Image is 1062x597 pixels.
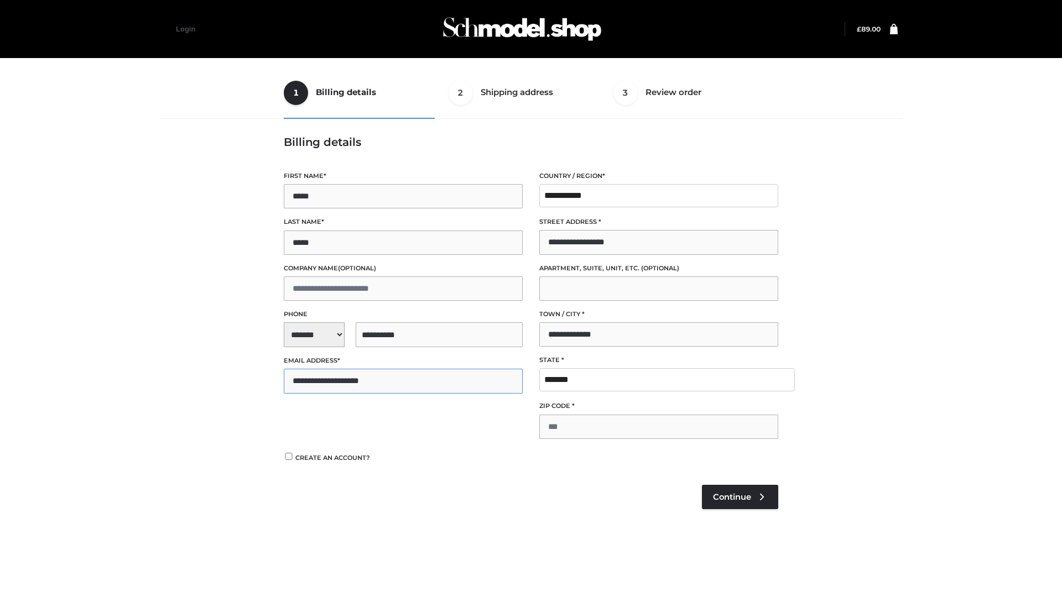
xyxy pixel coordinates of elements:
span: £ [857,25,861,33]
label: Country / Region [539,171,778,181]
span: Create an account? [295,454,370,462]
label: Apartment, suite, unit, etc. [539,263,778,274]
span: (optional) [338,264,376,272]
label: Email address [284,355,523,366]
label: Street address [539,217,778,227]
a: £89.00 [857,25,881,33]
span: Continue [713,492,751,502]
label: State [539,355,778,365]
label: ZIP Code [539,401,778,411]
label: Phone [284,309,523,320]
label: Town / City [539,309,778,320]
label: Last name [284,217,523,227]
a: Login [176,25,195,33]
span: (optional) [641,264,679,272]
label: Company name [284,263,523,274]
bdi: 89.00 [857,25,881,33]
a: Continue [702,485,778,509]
h3: Billing details [284,135,778,149]
label: First name [284,171,523,181]
img: Schmodel Admin 964 [439,7,605,51]
input: Create an account? [284,453,294,460]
